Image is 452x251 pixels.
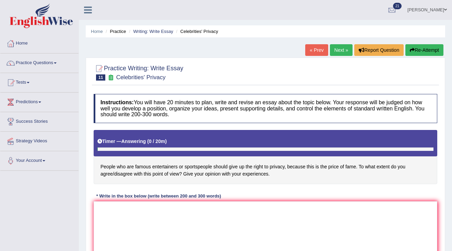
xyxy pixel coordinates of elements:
[305,44,328,56] a: « Prev
[121,139,146,144] b: Answering
[0,34,79,51] a: Home
[116,74,166,81] small: Celebrities' Privacy
[175,28,218,35] li: Celebrities' Privacy
[330,44,353,56] a: Next »
[405,44,443,56] button: Re-Attempt
[97,139,167,144] h5: Timer —
[107,74,114,81] small: Exam occurring question
[100,99,134,105] b: Instructions:
[0,93,79,110] a: Predictions
[94,193,224,199] div: * Write in the box below (write between 200 and 300 words)
[165,139,167,144] b: )
[104,28,126,35] li: Practice
[149,139,165,144] b: 0 / 20m
[354,44,404,56] button: Report Question
[94,63,183,81] h2: Practice Writing: Write Essay
[0,73,79,90] a: Tests
[133,29,173,34] a: Writing: Write Essay
[94,130,437,184] h4: People who are famous entertainers or sportspeople should give up the right to privacy, because t...
[0,151,79,168] a: Your Account
[0,112,79,129] a: Success Stories
[147,139,149,144] b: (
[96,74,105,81] span: 11
[94,94,437,123] h4: You will have 20 minutes to plan, write and revise an essay about the topic below. Your response ...
[0,132,79,149] a: Strategy Videos
[393,3,402,9] span: 21
[91,29,103,34] a: Home
[0,53,79,71] a: Practice Questions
